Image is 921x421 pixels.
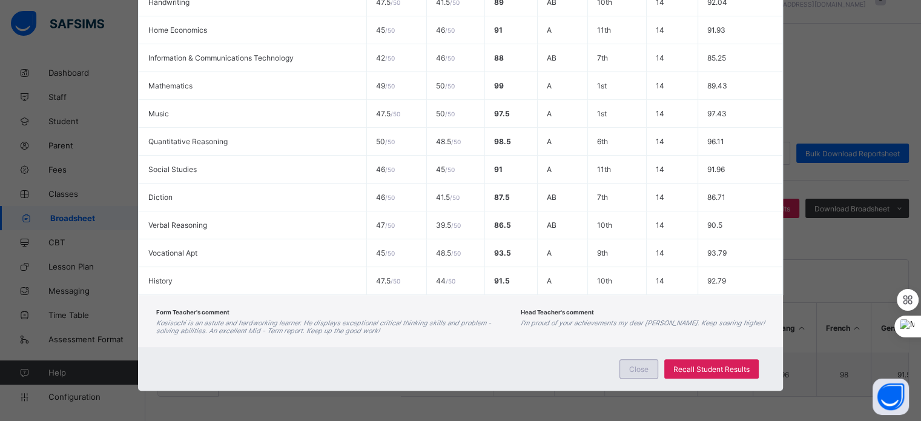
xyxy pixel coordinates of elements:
span: / 50 [451,222,461,229]
span: 14 [656,109,664,118]
span: Close [629,365,649,374]
span: A [547,109,552,118]
span: 14 [656,276,664,285]
span: 93.79 [707,248,727,257]
span: 91.96 [707,165,725,174]
span: 91 [494,25,503,35]
span: 7th [597,53,608,62]
span: / 50 [391,277,400,285]
span: 1st [597,109,607,118]
i: I'm proud of your achievements my dear [PERSON_NAME]. Keep soaring higher! [521,319,765,327]
span: / 50 [445,55,455,62]
span: 48.5 [436,137,461,146]
span: Mathematics [148,81,193,90]
span: Head Teacher's comment [521,309,594,316]
i: Kosisochi is an astute and hardworking learner. He displays exceptional critical thinking skills ... [156,319,491,335]
span: 11th [597,25,611,35]
span: 86.5 [494,220,511,230]
span: / 50 [451,138,461,145]
span: / 50 [450,194,460,201]
span: 93.5 [494,248,511,257]
span: / 50 [385,27,395,34]
span: 45 [376,25,395,35]
span: 44 [436,276,455,285]
span: 47.5 [376,109,400,118]
span: 91.93 [707,25,725,35]
span: 46 [376,193,395,202]
span: 14 [656,165,664,174]
span: 46 [436,25,455,35]
span: Recall Student Results [673,365,750,374]
span: / 50 [445,27,455,34]
span: A [547,25,552,35]
span: 91.5 [494,276,510,285]
span: 1st [597,81,607,90]
span: 97.5 [494,109,510,118]
span: 96.11 [707,137,724,146]
span: 88 [494,53,504,62]
span: 89.43 [707,81,727,90]
span: 14 [656,220,664,230]
span: A [547,248,552,257]
span: Quantitative Reasoning [148,137,228,146]
span: 7th [597,193,608,202]
span: A [547,137,552,146]
span: 39.5 [436,220,461,230]
span: 97.43 [707,109,727,118]
span: 14 [656,137,664,146]
span: A [547,276,552,285]
span: 90.5 [707,220,722,230]
span: / 50 [385,194,395,201]
span: 9th [597,248,608,257]
span: 10th [597,276,612,285]
span: 45 [376,248,395,257]
span: 92.79 [707,276,726,285]
button: Open asap [873,379,909,415]
span: 99 [494,81,504,90]
span: AB [547,53,556,62]
span: 14 [656,81,664,90]
span: Social Studies [148,165,197,174]
span: 98.5 [494,137,511,146]
span: 85.25 [707,53,726,62]
span: / 50 [385,138,395,145]
span: 46 [376,165,395,174]
span: 47 [376,220,395,230]
span: / 50 [445,82,455,90]
span: 47.5 [376,276,400,285]
span: 41.5 [436,193,460,202]
span: 6th [597,137,608,146]
span: / 50 [446,277,455,285]
span: 49 [376,81,395,90]
span: 14 [656,53,664,62]
span: 14 [656,193,664,202]
span: Vocational Apt [148,248,197,257]
span: / 50 [391,110,400,118]
span: Information & Communications Technology [148,53,294,62]
span: 86.71 [707,193,725,202]
span: / 50 [385,166,395,173]
span: AB [547,193,556,202]
span: 50 [376,137,395,146]
span: 91 [494,165,503,174]
span: 46 [436,53,455,62]
span: Home Economics [148,25,207,35]
span: A [547,165,552,174]
span: / 50 [451,250,461,257]
span: / 50 [385,82,395,90]
span: AB [547,220,556,230]
span: 87.5 [494,193,510,202]
span: Music [148,109,169,118]
span: 48.5 [436,248,461,257]
span: 45 [436,165,455,174]
span: / 50 [385,222,395,229]
span: 50 [436,81,455,90]
span: / 50 [445,166,455,173]
span: / 50 [385,55,395,62]
span: History [148,276,173,285]
span: 10th [597,220,612,230]
span: Diction [148,193,173,202]
span: 42 [376,53,395,62]
span: 14 [656,248,664,257]
span: 11th [597,165,611,174]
